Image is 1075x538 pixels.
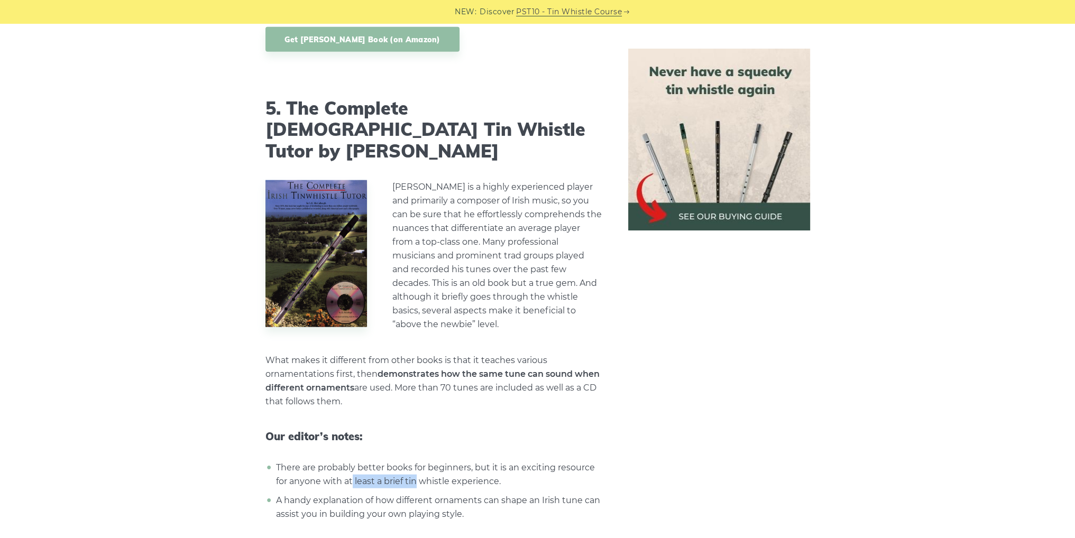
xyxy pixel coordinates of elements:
[273,494,603,521] li: A handy explanation of how different ornaments can shape an Irish tune can assist you in building...
[480,6,514,18] span: Discover
[628,49,810,230] img: tin whistle buying guide
[516,6,622,18] a: PST10 - Tin Whistle Course
[273,461,603,488] li: There are probably better books for beginners, but it is an exciting resource for anyone with at ...
[265,369,600,393] strong: demonstrates how the same tune can sound when different ornaments
[265,180,367,327] img: Tin Whistle Book by L.E. McCullough
[392,180,603,331] p: [PERSON_NAME] is a highly experienced player and primarily a composer of Irish music, so you can ...
[455,6,476,18] span: NEW:
[265,430,603,443] span: Our editor’s notes:
[265,354,603,409] p: What makes it different from other books is that it teaches various ornamentations first, then ar...
[265,98,603,162] h2: 5. The Complete [DEMOGRAPHIC_DATA] Tin Whistle Tutor by [PERSON_NAME]
[265,27,460,52] a: Get [PERSON_NAME] Book (on Amazon)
